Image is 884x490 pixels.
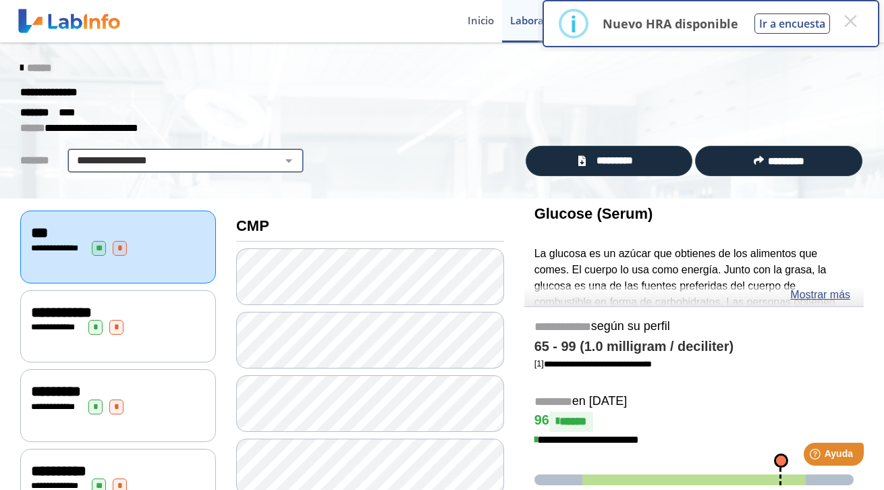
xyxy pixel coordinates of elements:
a: Mostrar más [790,287,850,303]
button: Close this dialog [838,9,862,33]
h4: 65 - 99 (1.0 milligram / deciliter) [534,339,854,355]
h5: según su perfil [534,319,854,335]
a: [1] [534,358,652,369]
h4: 96 [534,412,854,432]
div: i [570,11,577,36]
h5: en [DATE] [534,394,854,410]
b: Glucose (Serum) [534,205,653,222]
p: La glucosa es un azúcar que obtienes de los alimentos que comes. El cuerpo lo usa como energía. J... [534,246,854,391]
iframe: Help widget launcher [764,437,869,475]
p: Nuevo HRA disponible [603,16,738,32]
b: CMP [236,217,269,234]
button: Ir a encuesta [754,13,830,34]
